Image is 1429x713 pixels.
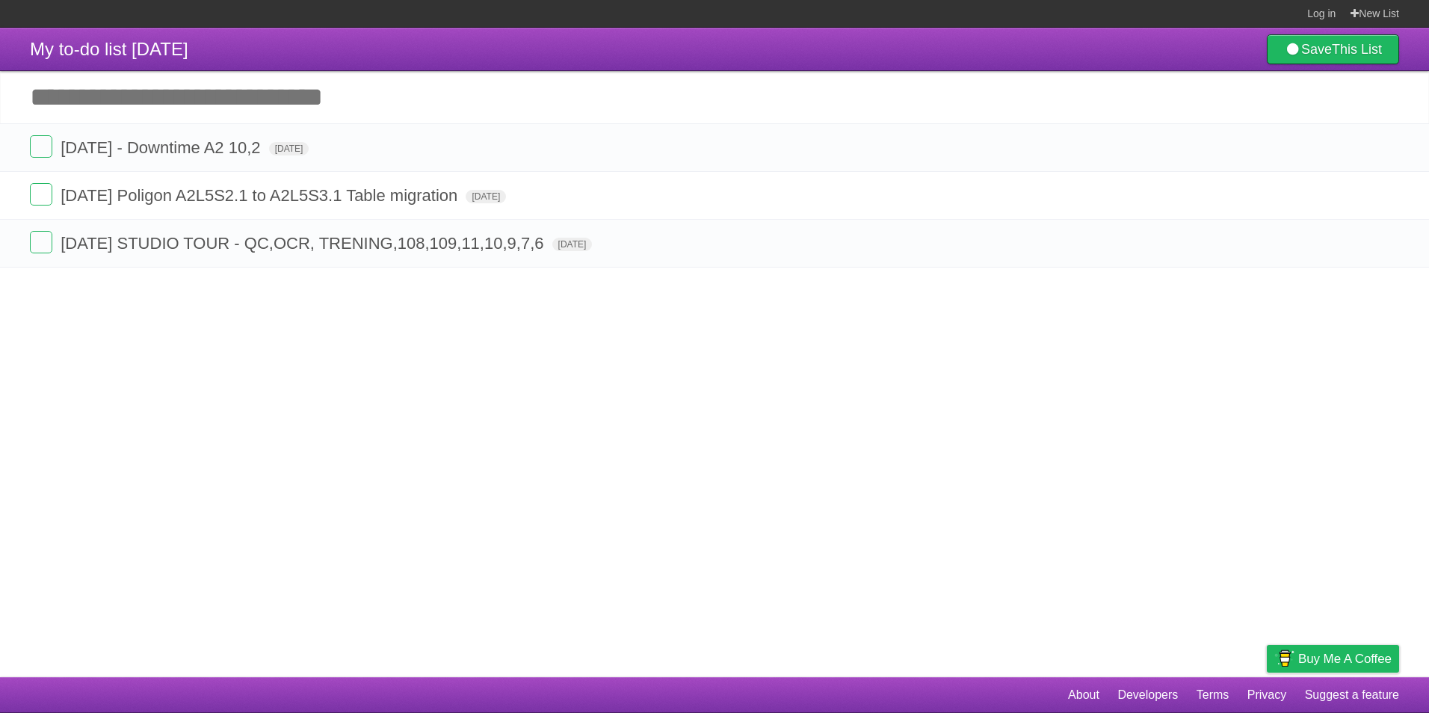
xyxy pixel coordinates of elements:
a: Suggest a feature [1305,681,1399,709]
span: My to-do list [DATE] [30,39,188,59]
a: SaveThis List [1267,34,1399,64]
span: [DATE] [552,238,593,251]
span: [DATE] [269,142,309,155]
a: Terms [1197,681,1229,709]
img: Buy me a coffee [1274,646,1294,671]
span: [DATE] Poligon A2L5S2.1 to A2L5S3.1 Table migration [61,186,461,205]
label: Done [30,135,52,158]
span: [DATE] STUDIO TOUR - QC,OCR, TRENING,108,109,11,10,9,7,6 [61,234,547,253]
a: Buy me a coffee [1267,645,1399,673]
b: This List [1332,42,1382,57]
label: Done [30,183,52,206]
a: Privacy [1247,681,1286,709]
a: Developers [1117,681,1178,709]
span: [DATE] - Downtime A2 10,2 [61,138,264,157]
span: [DATE] [466,190,506,203]
span: Buy me a coffee [1298,646,1392,672]
a: About [1068,681,1099,709]
label: Done [30,231,52,253]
